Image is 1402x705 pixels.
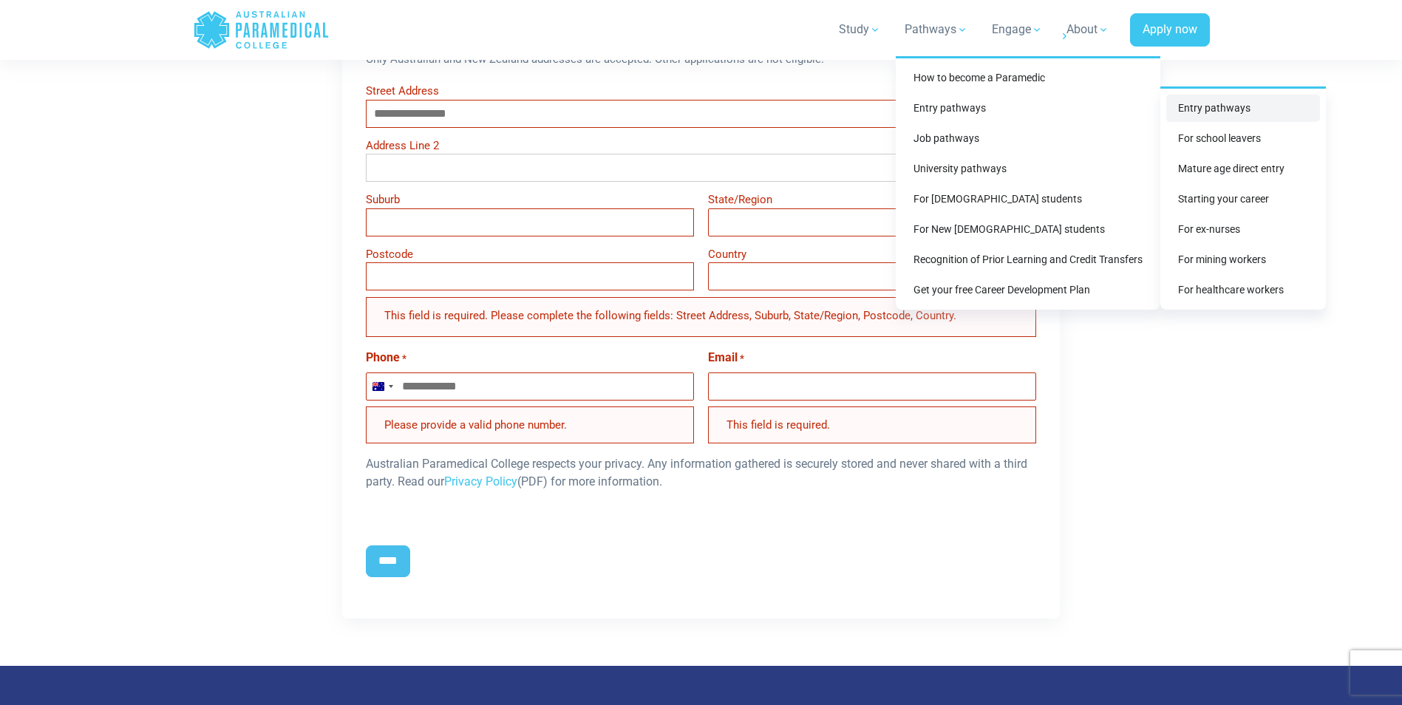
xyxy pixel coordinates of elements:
[193,6,330,54] a: Australian Paramedical College
[708,242,1036,263] label: Country
[1166,95,1320,122] a: Entry pathways
[444,474,517,488] a: Privacy Policy
[366,134,1036,154] label: Address Line 2
[367,373,398,400] button: Selected country
[366,41,1036,80] div: Only Australian and New Zealand addresses are accepted. Other applications are not eligible.
[902,216,1154,243] a: For New [DEMOGRAPHIC_DATA] students
[1166,125,1320,152] a: For school leavers
[1166,276,1320,304] a: For healthcare workers
[902,276,1154,304] a: Get your free Career Development Plan
[708,349,744,367] label: Email
[902,155,1154,183] a: University pathways
[830,9,890,50] a: Study
[1166,185,1320,213] a: Starting your career
[902,64,1154,92] a: How to become a Paramedic
[366,242,694,263] label: Postcode
[983,9,1052,50] a: Engage
[896,9,977,50] a: Pathways
[902,246,1154,273] a: Recognition of Prior Learning and Credit Transfers
[1058,9,1118,50] a: About
[902,125,1154,152] a: Job pathways
[1166,246,1320,273] a: For mining workers
[708,188,1036,208] label: State/Region
[366,188,694,208] label: Suburb
[366,455,1036,491] p: Australian Paramedical College respects your privacy. Any information gathered is securely stored...
[366,79,1036,100] label: Street Address
[1166,216,1320,243] a: For ex-nurses
[1166,155,1320,183] a: Mature age direct entry
[708,406,1036,443] div: This field is required.
[366,406,694,443] div: Please provide a valid phone number.
[896,56,1160,310] div: Pathways
[1130,13,1210,47] a: Apply now
[366,349,406,367] label: Phone
[366,297,1036,337] div: This field is required. Please complete the following fields: Street Address, Suburb, State/Regio...
[1160,86,1326,310] div: Entry pathways
[902,185,1154,213] a: For [DEMOGRAPHIC_DATA] students
[902,95,1154,122] a: Entry pathways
